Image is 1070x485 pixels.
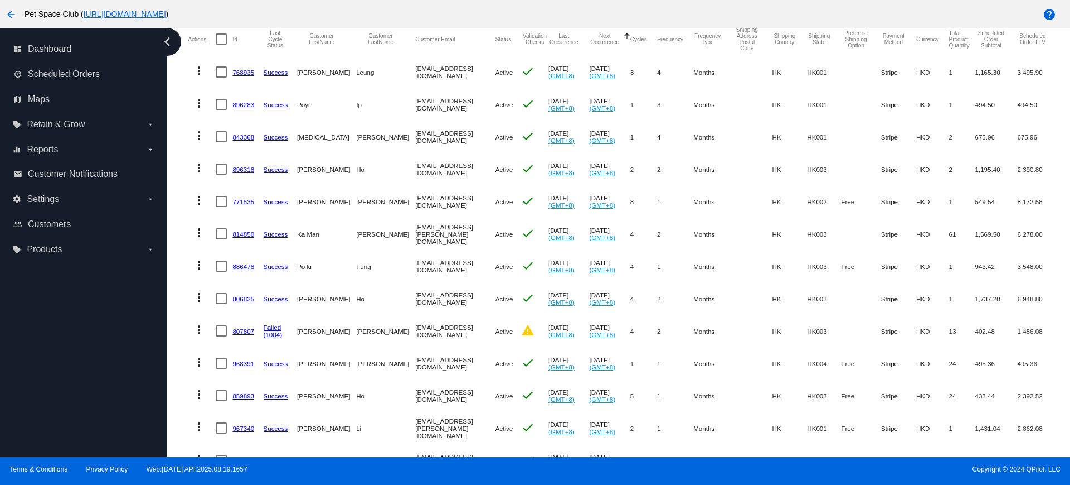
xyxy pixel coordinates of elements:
mat-cell: 1,486.08 [1017,315,1058,347]
a: (GMT+8) [548,72,575,79]
mat-cell: 1,195.40 [975,153,1017,185]
mat-cell: Months [693,412,732,444]
mat-cell: HK003 [807,282,841,315]
button: Change sorting for FrequencyType [693,33,722,45]
mat-cell: [PERSON_NAME] [297,185,356,218]
mat-cell: 1 [949,88,975,121]
mat-cell: Free [841,185,881,218]
mat-cell: 495.36 [975,347,1017,380]
mat-icon: more_vert [192,129,206,142]
button: Change sorting for Status [495,36,511,42]
mat-cell: 495.36 [1017,347,1058,380]
a: [URL][DOMAIN_NAME] [84,9,166,18]
mat-cell: 4 [630,218,657,250]
i: map [13,95,22,104]
mat-cell: [PERSON_NAME] [297,347,356,380]
button: Change sorting for Id [232,36,237,42]
mat-cell: [DATE] [548,250,589,282]
mat-cell: HK [772,282,807,315]
mat-cell: HK003 [807,315,841,347]
mat-cell: Ip [356,88,415,121]
mat-cell: [EMAIL_ADDRESS][DOMAIN_NAME] [415,121,495,153]
a: (GMT+8) [589,234,615,241]
mat-cell: [DATE] [589,153,630,185]
mat-cell: 433.44 [975,380,1017,412]
a: Failed [264,324,281,331]
a: Success [264,101,288,108]
mat-cell: [DATE] [548,153,589,185]
mat-cell: Free [841,380,881,412]
mat-cell: HKD [916,218,949,250]
mat-cell: Stripe [881,56,916,88]
mat-cell: Free [841,250,881,282]
mat-cell: [DATE] [548,56,589,88]
a: Success [264,263,288,270]
mat-cell: HK [772,121,807,153]
mat-cell: HKD [916,56,949,88]
mat-cell: Months [693,185,732,218]
mat-cell: Stripe [881,282,916,315]
a: (GMT+8) [548,396,575,403]
mat-cell: [DATE] [589,250,630,282]
mat-cell: HK [772,250,807,282]
mat-cell: [DATE] [589,121,630,153]
mat-cell: [PERSON_NAME] [297,153,356,185]
mat-cell: 1,431.04 [975,412,1017,444]
mat-icon: more_vert [192,161,206,175]
mat-cell: Months [693,88,732,121]
mat-cell: [DATE] [548,88,589,121]
mat-icon: more_vert [192,97,206,110]
a: update Scheduled Orders [13,65,155,83]
mat-cell: 13 [949,315,975,347]
mat-cell: 2 [630,153,657,185]
mat-cell: [PERSON_NAME] [356,185,415,218]
a: (GMT+8) [589,299,615,306]
mat-cell: HKD [916,444,949,477]
mat-cell: 2,862.08 [1017,412,1058,444]
mat-cell: Stripe [881,218,916,250]
button: Change sorting for PaymentMethod.Type [881,33,906,45]
mat-cell: 402.48 [975,315,1017,347]
i: people_outline [13,220,22,229]
button: Change sorting for LastOccurrenceUtc [548,33,579,45]
mat-cell: Stripe [881,315,916,347]
mat-cell: Leung [356,56,415,88]
mat-cell: Stripe [881,185,916,218]
mat-cell: Stripe [881,121,916,153]
mat-cell: [DATE] [548,444,589,477]
button: Change sorting for PreferredShippingOption [841,30,870,49]
a: (GMT+8) [589,137,615,144]
mat-cell: 3,548.00 [1017,250,1058,282]
mat-cell: [DATE] [589,88,630,121]
mat-cell: 8,172.58 [1017,185,1058,218]
a: 771535 [232,198,254,205]
a: 968391 [232,360,254,367]
a: 886478 [232,263,254,270]
mat-cell: 2 [657,218,693,250]
mat-cell: [EMAIL_ADDRESS][PERSON_NAME][DOMAIN_NAME] [415,412,495,444]
mat-icon: help [1043,8,1056,21]
mat-cell: Months [693,153,732,185]
mat-cell: [EMAIL_ADDRESS][DOMAIN_NAME] [415,88,495,121]
mat-cell: HK [772,218,807,250]
mat-cell: HKD [916,121,949,153]
a: map Maps [13,90,155,108]
mat-cell: [DATE] [589,412,630,444]
mat-cell: [DATE] [548,121,589,153]
mat-cell: 2 [630,444,657,477]
a: (GMT+8) [548,266,575,273]
a: Success [264,295,288,302]
mat-cell: Months [693,444,732,477]
mat-cell: [DATE] [589,282,630,315]
mat-icon: more_vert [192,453,206,466]
mat-cell: HKD [916,153,949,185]
mat-cell: Months [693,380,732,412]
i: update [13,70,22,79]
mat-cell: 943.42 [975,250,1017,282]
mat-cell: Stripe [881,153,916,185]
mat-cell: Ho [356,282,415,315]
a: Success [264,69,288,76]
mat-cell: Months [693,250,732,282]
button: Change sorting for LifetimeValue [1017,33,1048,45]
span: Dashboard [28,44,71,54]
